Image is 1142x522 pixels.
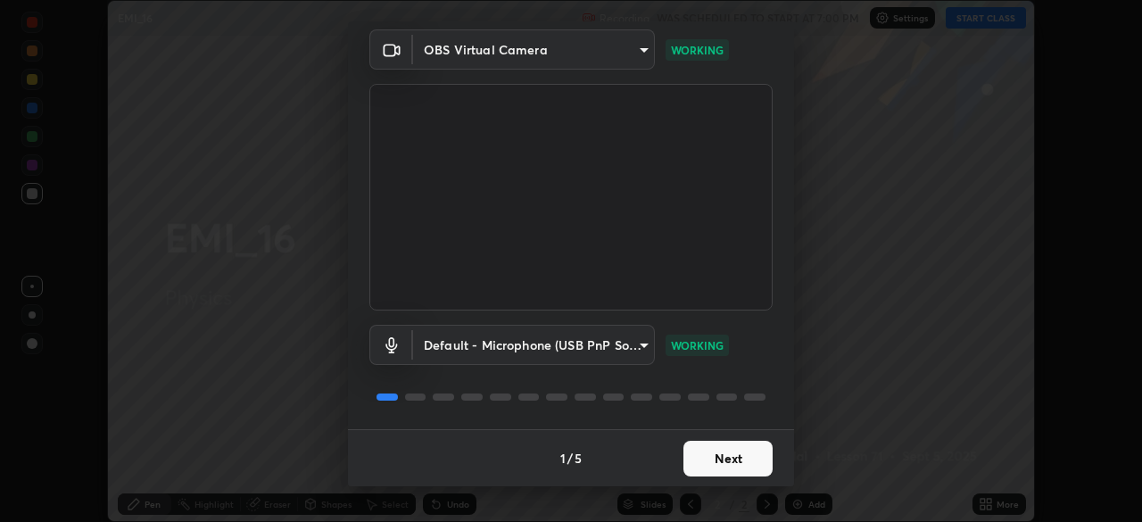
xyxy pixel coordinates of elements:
button: Next [683,441,773,476]
div: OBS Virtual Camera [413,29,655,70]
div: OBS Virtual Camera [413,325,655,365]
h4: 1 [560,449,566,468]
h4: 5 [575,449,582,468]
p: WORKING [671,42,724,58]
p: WORKING [671,337,724,353]
h4: / [567,449,573,468]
